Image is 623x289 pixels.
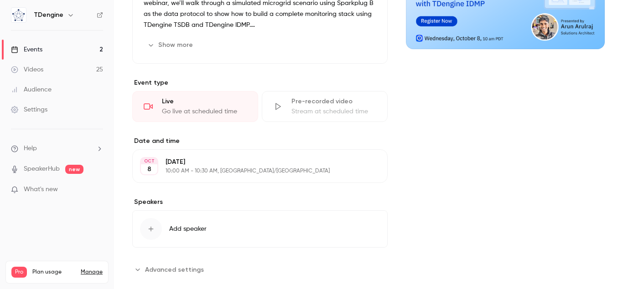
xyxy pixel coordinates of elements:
[11,65,43,74] div: Videos
[132,78,388,87] p: Event type
[132,210,388,248] button: Add speaker
[11,85,52,94] div: Audience
[11,105,47,114] div: Settings
[81,269,103,276] a: Manage
[11,144,103,153] li: help-dropdown-opener
[65,165,83,174] span: new
[162,97,247,106] div: Live
[144,38,198,52] button: Show more
[132,198,388,207] label: Speakers
[291,107,376,116] div: Stream at scheduled time
[24,185,58,194] span: What's new
[11,45,42,54] div: Events
[11,267,27,278] span: Pro
[291,97,376,106] div: Pre-recorded video
[169,224,207,233] span: Add speaker
[34,10,63,20] h6: TDengine
[132,262,209,277] button: Advanced settings
[24,164,60,174] a: SpeakerHub
[132,91,258,122] div: LiveGo live at scheduled time
[32,269,75,276] span: Plan usage
[11,8,26,22] img: TDengine
[262,91,388,122] div: Pre-recorded videoStream at scheduled time
[145,265,204,274] span: Advanced settings
[24,144,37,153] span: Help
[132,137,388,146] label: Date and time
[132,262,388,277] section: Advanced settings
[166,167,339,175] p: 10:00 AM - 10:30 AM, [GEOGRAPHIC_DATA]/[GEOGRAPHIC_DATA]
[162,107,247,116] div: Go live at scheduled time
[147,165,151,174] p: 8
[166,157,339,167] p: [DATE]
[141,158,157,164] div: OCT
